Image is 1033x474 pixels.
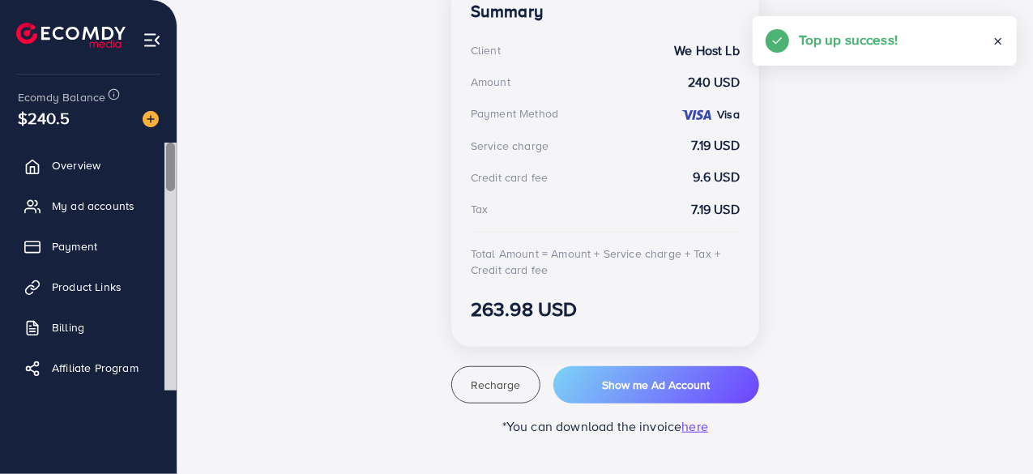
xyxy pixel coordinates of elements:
img: image [143,111,159,127]
span: Product Links [52,279,122,295]
div: Tax [471,201,488,217]
p: *You can download the invoice [451,416,759,436]
h5: Top up success! [799,29,898,50]
span: Ecomdy Balance [18,89,105,105]
div: Client [471,42,501,58]
button: Show me Ad Account [553,366,759,404]
a: Payment [12,230,164,263]
h3: 263.98 USD [471,297,740,321]
a: Overview [12,149,164,181]
a: Billing [12,311,164,344]
img: logo [16,23,126,48]
span: Show me Ad Account [602,377,710,393]
span: Billing [52,319,84,335]
strong: 9.6 USD [693,168,740,186]
strong: We Host Lb [674,41,740,60]
div: Service charge [471,138,549,154]
span: $240.5 [16,103,70,134]
a: My ad accounts [12,190,164,222]
span: Recharge [471,377,520,393]
strong: Visa [717,106,740,122]
button: Recharge [451,366,540,404]
span: here [682,417,709,435]
strong: 240 USD [688,73,740,92]
img: credit [681,109,713,122]
span: Affiliate Program [52,360,139,376]
span: Overview [52,157,100,173]
strong: 7.19 USD [692,200,740,219]
span: My ad accounts [52,198,134,214]
a: Product Links [12,271,164,303]
span: Payment [52,238,97,254]
div: Payment Method [471,105,558,122]
a: Affiliate Program [12,352,164,384]
div: Total Amount = Amount + Service charge + Tax + Credit card fee [471,246,740,279]
h4: Summary [471,2,740,22]
div: Amount [471,74,510,90]
div: Credit card fee [471,169,548,186]
img: menu [143,31,161,49]
iframe: Chat [964,401,1021,462]
strong: 7.19 USD [692,136,740,155]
